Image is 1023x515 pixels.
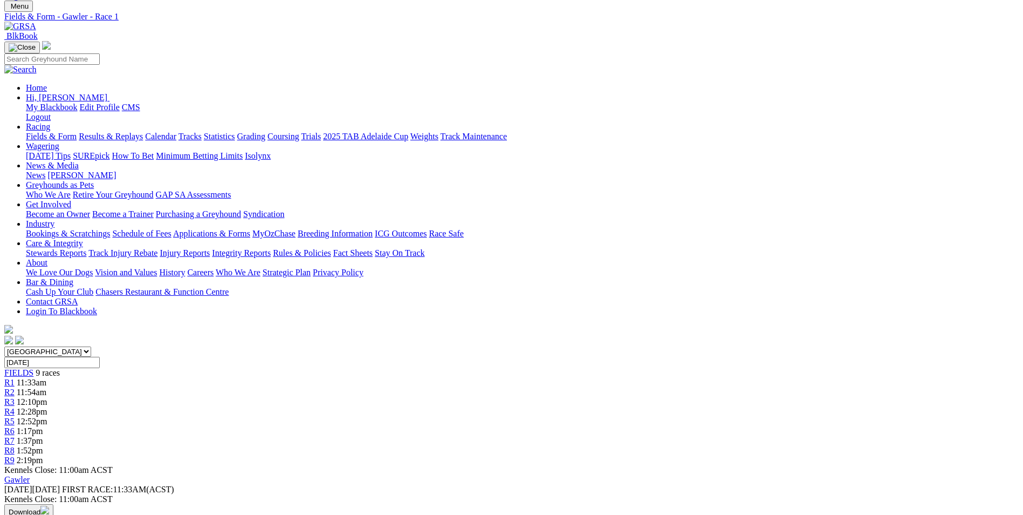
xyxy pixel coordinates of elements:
[267,132,299,141] a: Coursing
[375,229,427,238] a: ICG Outcomes
[17,456,43,465] span: 2:19pm
[17,446,43,455] span: 1:52pm
[26,287,93,296] a: Cash Up Your Club
[79,132,143,141] a: Results & Replays
[73,151,109,160] a: SUREpick
[173,229,250,238] a: Applications & Forms
[4,325,13,334] img: logo-grsa-white.png
[187,268,214,277] a: Careers
[4,465,113,475] span: Kennels Close: 11:00am ACST
[4,485,60,494] span: [DATE]
[95,287,229,296] a: Chasers Restaurant & Function Centre
[6,31,38,40] span: BlkBook
[26,151,71,160] a: [DATE] Tips
[216,268,260,277] a: Who We Are
[4,485,32,494] span: [DATE]
[40,506,49,514] img: download.svg
[159,268,185,277] a: History
[26,171,45,180] a: News
[333,248,373,257] a: Fact Sheets
[26,190,1019,200] div: Greyhounds as Pets
[17,407,47,416] span: 12:28pm
[212,248,271,257] a: Integrity Reports
[429,229,463,238] a: Race Safe
[62,485,113,494] span: FIRST RACE:
[26,307,97,316] a: Login To Blackbook
[26,277,73,287] a: Bar & Dining
[26,268,1019,277] div: About
[26,112,51,121] a: Logout
[252,229,296,238] a: MyOzChase
[17,426,43,436] span: 1:17pm
[62,485,174,494] span: 11:33AM(ACST)
[26,200,71,209] a: Get Involved
[4,436,15,445] a: R7
[4,446,15,455] a: R8
[323,132,408,141] a: 2025 TAB Adelaide Cup
[26,248,1019,258] div: Care & Integrity
[301,132,321,141] a: Trials
[26,229,1019,239] div: Industry
[4,397,15,406] a: R3
[26,239,83,248] a: Care & Integrity
[95,268,157,277] a: Vision and Values
[36,368,60,377] span: 9 races
[156,190,231,199] a: GAP SA Assessments
[4,368,33,377] a: FIELDS
[26,297,78,306] a: Contact GRSA
[26,287,1019,297] div: Bar & Dining
[4,426,15,436] a: R6
[298,229,373,238] a: Breeding Information
[26,268,93,277] a: We Love Our Dogs
[4,494,1019,504] div: Kennels Close: 11:00am ACST
[26,103,78,112] a: My Blackbook
[17,397,47,406] span: 12:10pm
[4,417,15,426] a: R5
[4,456,15,465] a: R9
[26,258,47,267] a: About
[26,93,107,102] span: Hi, [PERSON_NAME]
[156,151,243,160] a: Minimum Betting Limits
[112,229,171,238] a: Schedule of Fees
[112,151,154,160] a: How To Bet
[26,161,79,170] a: News & Media
[26,248,86,257] a: Stewards Reports
[26,141,59,151] a: Wagering
[92,209,154,219] a: Become a Trainer
[263,268,311,277] a: Strategic Plan
[160,248,210,257] a: Injury Reports
[26,229,110,238] a: Bookings & Scratchings
[26,103,1019,122] div: Hi, [PERSON_NAME]
[4,357,100,368] input: Select date
[26,151,1019,161] div: Wagering
[4,407,15,416] a: R4
[9,43,36,52] img: Close
[26,219,54,228] a: Industry
[80,103,120,112] a: Edit Profile
[4,65,37,74] img: Search
[313,268,363,277] a: Privacy Policy
[4,378,15,387] a: R1
[73,190,154,199] a: Retire Your Greyhound
[26,209,1019,219] div: Get Involved
[17,378,46,387] span: 11:33am
[4,12,1019,22] a: Fields & Form - Gawler - Race 1
[42,41,51,50] img: logo-grsa-white.png
[204,132,235,141] a: Statistics
[26,122,50,131] a: Racing
[237,132,265,141] a: Grading
[4,388,15,397] a: R2
[245,151,271,160] a: Isolynx
[441,132,507,141] a: Track Maintenance
[410,132,438,141] a: Weights
[26,93,109,102] a: Hi, [PERSON_NAME]
[26,190,71,199] a: Who We Are
[26,83,47,92] a: Home
[273,248,331,257] a: Rules & Policies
